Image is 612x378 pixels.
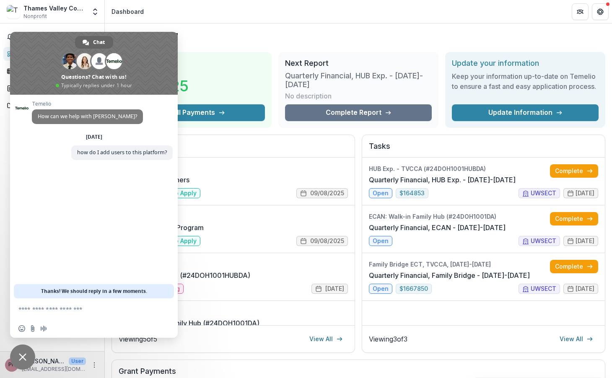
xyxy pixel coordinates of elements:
a: Quarterly Financial, ECAN - [DATE]-[DATE] [369,223,506,233]
a: Dashboard [3,47,101,61]
button: Get Help [592,3,609,20]
p: No description [285,91,332,101]
textarea: Compose your message... [18,306,151,313]
h3: Quarterly Financial, HUB Exp. - [DATE]-[DATE] [285,71,432,89]
button: See All Payments [118,104,265,121]
span: Nonprofit [23,13,47,20]
h1: Dashboard [112,30,605,45]
span: Thanks! We should reply in a few moments. [41,284,147,298]
div: [DATE] [86,135,102,140]
h2: Tasks [369,142,598,158]
div: Thames Valley Council for Community Action [23,4,86,13]
span: How can we help with [PERSON_NAME]? [38,113,137,120]
span: Send a file [29,325,36,332]
a: View All [555,332,598,346]
a: Update Information [452,104,599,121]
button: Notifications1 [3,30,101,44]
span: Audio message [40,325,47,332]
a: Tasks [3,64,101,78]
h2: Next Report [285,59,432,68]
p: [PERSON_NAME] [22,357,65,365]
h2: Total Awarded [118,59,265,68]
a: ECAN: Walk-in Family Hub (#24DOH1001DA) [119,318,259,328]
span: Insert an emoji [18,325,25,332]
img: Thames Valley Council for Community Action [7,5,20,18]
div: Dashboard [112,7,144,16]
p: Viewing 5 of 5 [119,334,157,344]
span: how do I add users to this platform? [77,149,167,156]
div: Close chat [10,344,35,370]
button: Open entity switcher [89,3,101,20]
a: Complete [550,212,598,225]
a: TVCCA Little Learners [119,175,189,185]
a: Documents [3,98,101,112]
span: Temelio [32,101,143,107]
p: User [69,357,86,365]
h3: Keep your information up-to-date on Temelio to ensure a fast and easy application process. [452,71,599,91]
a: View All [304,332,348,346]
a: Complete [550,260,598,273]
a: Quarterly Financial, HUB Exp. - [DATE]-[DATE] [369,175,516,185]
a: Proposals [3,81,101,95]
a: Complete [550,164,598,178]
button: More [89,360,99,370]
nav: breadcrumb [108,5,147,18]
h2: Update your information [452,59,599,68]
span: Chat [93,36,105,49]
div: Penny Newbury [8,362,16,368]
div: Chat [75,36,113,49]
p: [EMAIL_ADDRESS][DOMAIN_NAME] [22,365,86,373]
p: Viewing 3 of 3 [369,334,407,344]
h2: Proposals [119,142,348,158]
a: Complete Report [285,104,432,121]
a: HUB Exp. - TVCCA (#24DOH1001HUBDA) [119,270,250,280]
button: Partners [572,3,589,20]
a: Quarterly Financial, Family Bridge - [DATE]-[DATE] [369,270,530,280]
a: TVCCA Volunteer Program [119,223,204,233]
